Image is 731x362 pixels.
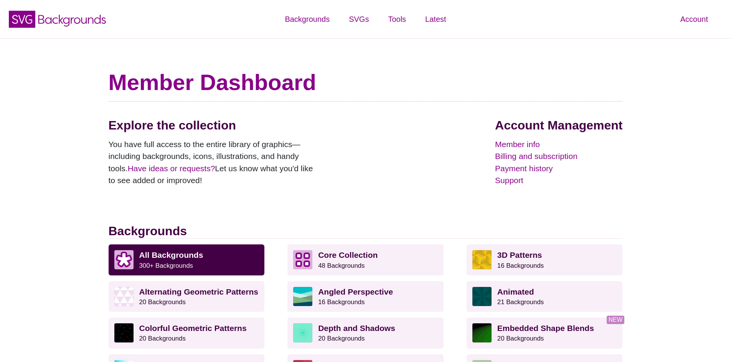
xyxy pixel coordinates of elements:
strong: Angled Perspective [318,287,393,296]
img: green layered rings within rings [293,323,312,342]
a: Billing and subscription [495,150,622,162]
small: 300+ Backgrounds [139,262,193,269]
a: Payment history [495,162,622,175]
strong: Core Collection [318,251,378,259]
img: fancy golden cube pattern [472,250,492,269]
img: light purple and white alternating triangle pattern [114,287,134,306]
a: Animated21 Backgrounds [467,281,623,312]
strong: All Backgrounds [139,251,203,259]
small: 48 Backgrounds [318,262,365,269]
img: abstract landscape with sky mountains and water [293,287,312,306]
a: 3D Patterns16 Backgrounds [467,244,623,275]
a: Member info [495,138,622,151]
strong: Depth and Shadows [318,324,395,333]
strong: Embedded Shape Blends [497,324,594,333]
h2: Explore the collection [109,118,320,133]
a: Account [671,8,718,31]
small: 16 Backgrounds [318,298,365,306]
a: Latest [416,8,455,31]
a: Core Collection 48 Backgrounds [287,244,444,275]
a: Alternating Geometric Patterns20 Backgrounds [109,281,265,312]
img: green to black rings rippling away from corner [472,323,492,342]
strong: Animated [497,287,534,296]
a: All Backgrounds 300+ Backgrounds [109,244,265,275]
h2: Backgrounds [109,224,623,239]
p: You have full access to the entire library of graphics—including backgrounds, icons, illustration... [109,138,320,187]
a: Tools [378,8,416,31]
h2: Account Management [495,118,622,133]
a: Support [495,174,622,187]
a: SVGs [339,8,378,31]
a: Angled Perspective16 Backgrounds [287,281,444,312]
img: green rave light effect animated background [472,287,492,306]
small: 16 Backgrounds [497,262,544,269]
a: Embedded Shape Blends20 Backgrounds [467,318,623,348]
strong: Colorful Geometric Patterns [139,324,247,333]
strong: 3D Patterns [497,251,542,259]
a: Depth and Shadows20 Backgrounds [287,318,444,348]
strong: Alternating Geometric Patterns [139,287,258,296]
small: 21 Backgrounds [497,298,544,306]
small: 20 Backgrounds [139,335,186,342]
small: 20 Backgrounds [139,298,186,306]
small: 20 Backgrounds [497,335,544,342]
a: Colorful Geometric Patterns20 Backgrounds [109,318,265,348]
small: 20 Backgrounds [318,335,365,342]
a: Have ideas or requests? [128,164,215,173]
img: a rainbow pattern of outlined geometric shapes [114,323,134,342]
h1: Member Dashboard [109,69,623,96]
a: Backgrounds [275,8,339,31]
